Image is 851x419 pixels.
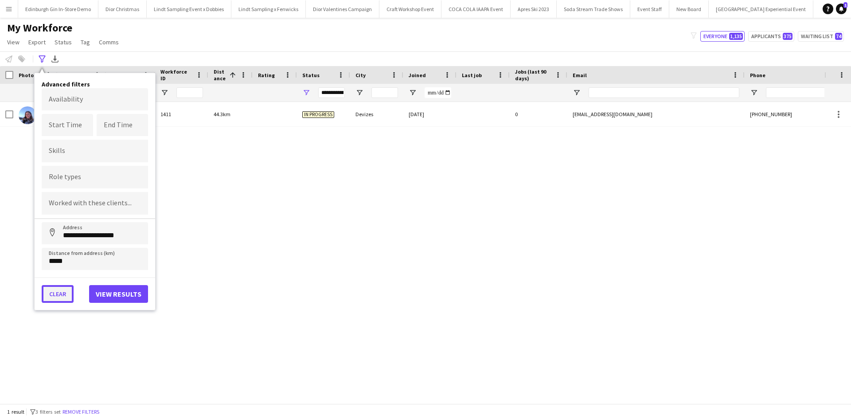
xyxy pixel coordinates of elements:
[302,111,334,118] span: In progress
[511,0,557,18] button: Apres Ski 2023
[409,89,417,97] button: Open Filter Menu
[50,54,60,64] app-action-btn: Export XLSX
[49,200,141,208] input: Type to search clients...
[258,72,275,78] span: Rating
[403,102,457,126] div: [DATE]
[214,111,230,117] span: 44.3km
[798,31,844,42] button: Waiting list74
[843,2,847,8] span: 1
[19,106,36,124] img: Lucy Hadlow
[77,36,94,48] a: Tag
[18,0,98,18] button: Edinburgh Gin In-Store Demo
[355,89,363,97] button: Open Filter Menu
[147,0,231,18] button: Lindt Sampling Event x Dobbies
[160,68,192,82] span: Workforce ID
[231,0,306,18] button: Lindt Sampling x Fenwicks
[441,0,511,18] button: COCA COLA IAAPA Event
[55,38,72,46] span: Status
[557,0,630,18] button: Soda Stream Trade Shows
[567,102,745,126] div: [EMAIL_ADDRESS][DOMAIN_NAME]
[409,72,426,78] span: Joined
[35,408,61,415] span: 3 filters set
[709,0,813,18] button: [GEOGRAPHIC_DATA] Experiential Event
[98,0,147,18] button: Dior Christmas
[95,36,122,48] a: Comms
[669,0,709,18] button: New Board
[42,285,74,303] button: Clear
[379,0,441,18] button: Craft Workshop Event
[515,68,551,82] span: Jobs (last 90 days)
[160,89,168,97] button: Open Filter Menu
[61,407,101,417] button: Remove filters
[783,33,792,40] span: 375
[28,38,46,46] span: Export
[700,31,745,42] button: Everyone1,135
[63,72,90,78] span: First Name
[19,72,34,78] span: Photo
[350,102,403,126] div: Devizes
[425,87,451,98] input: Joined Filter Input
[49,173,141,181] input: Type to search role types...
[42,80,148,88] h4: Advanced filters
[355,72,366,78] span: City
[176,87,203,98] input: Workforce ID Filter Input
[25,36,49,48] a: Export
[748,31,794,42] button: Applicants375
[302,89,310,97] button: Open Filter Menu
[7,21,72,35] span: My Workforce
[750,89,758,97] button: Open Filter Menu
[302,72,320,78] span: Status
[573,89,581,97] button: Open Filter Menu
[573,72,587,78] span: Email
[89,285,148,303] button: View results
[37,54,47,64] app-action-btn: Advanced filters
[835,33,842,40] span: 74
[836,4,847,14] a: 1
[589,87,739,98] input: Email Filter Input
[214,68,226,82] span: Distance
[630,0,669,18] button: Event Staff
[155,102,208,126] div: 1411
[729,33,743,40] span: 1,135
[112,72,138,78] span: Last Name
[7,38,20,46] span: View
[51,36,75,48] a: Status
[750,72,765,78] span: Phone
[371,87,398,98] input: City Filter Input
[49,147,141,155] input: Type to search skills...
[81,38,90,46] span: Tag
[510,102,567,126] div: 0
[4,36,23,48] a: View
[306,0,379,18] button: Dior Valentines Campaign
[99,38,119,46] span: Comms
[462,72,482,78] span: Last job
